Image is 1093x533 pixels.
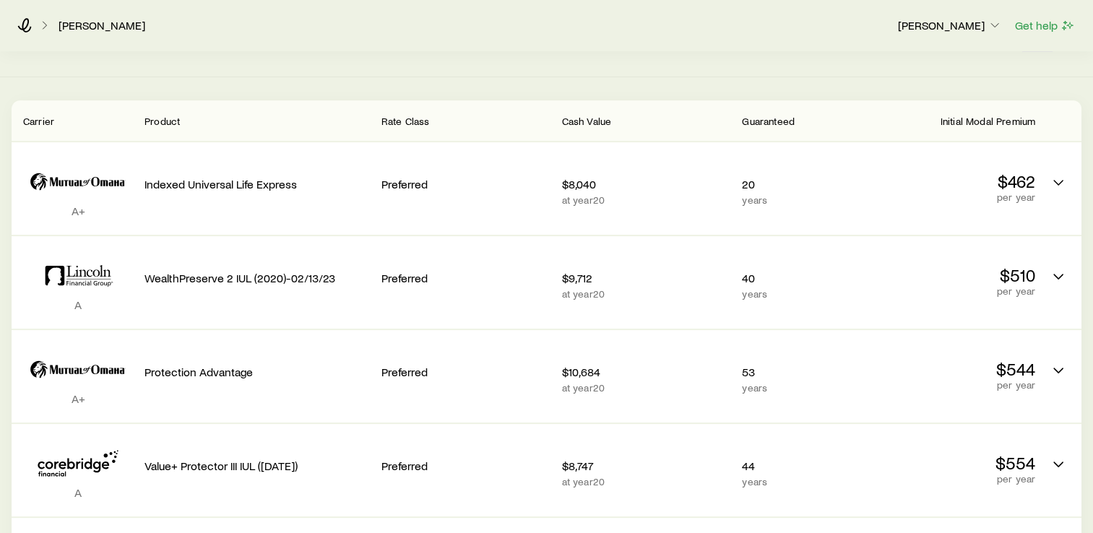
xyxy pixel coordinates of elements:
[144,115,180,127] span: Product
[23,485,133,500] p: A
[144,365,370,379] p: Protection Advantage
[866,191,1035,203] p: per year
[742,177,855,191] p: 20
[58,19,146,32] a: [PERSON_NAME]
[562,382,731,394] p: at year 20
[23,115,54,127] span: Carrier
[742,194,855,206] p: years
[866,359,1035,379] p: $544
[381,365,550,379] p: Preferred
[866,171,1035,191] p: $462
[866,453,1035,473] p: $554
[897,17,1003,35] button: [PERSON_NAME]
[562,288,731,300] p: at year 20
[381,177,550,191] p: Preferred
[742,476,855,487] p: years
[23,298,133,312] p: A
[562,115,612,127] span: Cash Value
[742,288,855,300] p: years
[562,459,731,473] p: $8,747
[742,382,855,394] p: years
[144,459,370,473] p: Value+ Protector III IUL ([DATE])
[742,271,855,285] p: 40
[866,285,1035,297] p: per year
[381,271,550,285] p: Preferred
[562,365,731,379] p: $10,684
[742,115,795,127] span: Guaranteed
[941,115,1035,127] span: Initial Modal Premium
[742,459,855,473] p: 44
[381,459,550,473] p: Preferred
[144,177,370,191] p: Indexed Universal Life Express
[866,473,1035,485] p: per year
[381,115,430,127] span: Rate Class
[23,391,133,406] p: A+
[562,177,731,191] p: $8,040
[144,271,370,285] p: WealthPreserve 2 IUL (2020)-02/13/23
[562,194,731,206] p: at year 20
[742,365,855,379] p: 53
[866,379,1035,391] p: per year
[1014,17,1076,34] button: Get help
[23,204,133,218] p: A+
[562,271,731,285] p: $9,712
[866,265,1035,285] p: $510
[562,476,731,487] p: at year 20
[898,18,1002,32] p: [PERSON_NAME]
